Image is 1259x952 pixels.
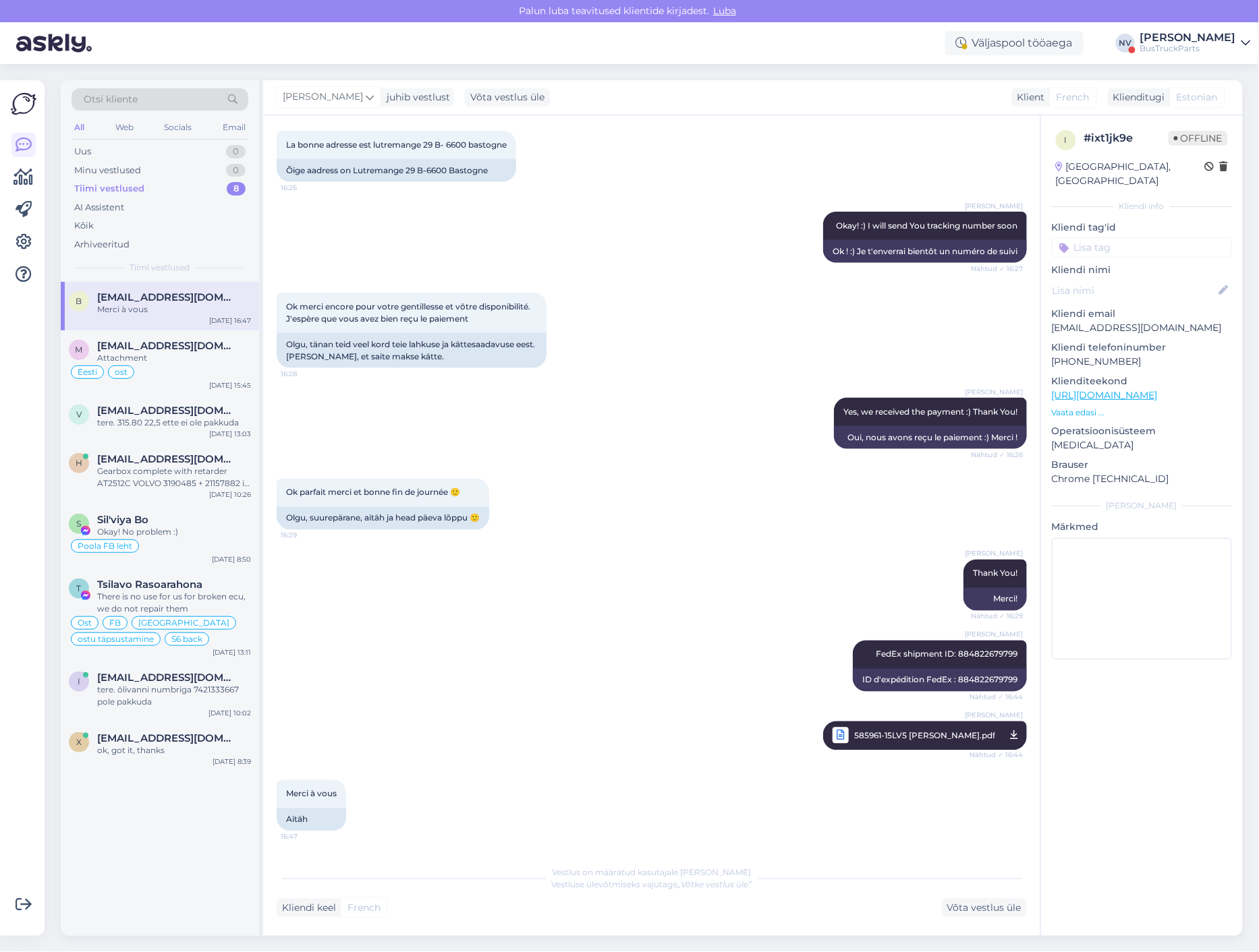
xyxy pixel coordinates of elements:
[876,649,1017,659] span: FedEx shipment ID: 884822679799
[97,591,251,615] div: There is no use for us for broken ecu, we do not repair them
[942,899,1027,917] div: Võta vestlus üle
[76,345,83,355] span: m
[281,183,331,193] span: 16:26
[74,219,94,233] div: Kõik
[208,708,251,718] div: [DATE] 10:02
[78,368,97,376] span: Eesti
[965,201,1023,211] span: [PERSON_NAME]
[1052,472,1232,486] p: Chrome [TECHNICAL_ID]
[1052,355,1232,369] p: [PHONE_NUMBER]
[226,145,246,158] div: 0
[97,303,251,316] div: Merci à vous
[78,542,132,550] span: Poola FB leht
[277,507,489,530] div: Olgu, suurepärane, aitäh ja head päeva lõppu 🙂
[1052,237,1232,258] input: Lisa tag
[1140,32,1236,43] div: [PERSON_NAME]
[1065,135,1067,145] span: i
[74,145,91,158] div: Uus
[973,568,1017,578] span: Thank You!
[281,832,331,842] span: 16:47
[1116,34,1135,53] div: NV
[1052,200,1232,212] div: Kliendi info
[1052,458,1232,472] p: Brauser
[465,88,550,107] div: Võta vestlus üle
[74,164,141,177] div: Minu vestlused
[1084,130,1169,146] div: # ixt1jk9e
[1052,340,1232,355] p: Kliendi telefoninumber
[843,407,1017,417] span: Yes, we received the payment :) Thank You!
[74,238,130,251] div: Arhiveeritud
[1052,321,1232,335] p: [EMAIL_ADDRESS][DOMAIN_NAME]
[1108,90,1165,105] div: Klienditugi
[281,531,331,541] span: 16:29
[212,554,251,564] div: [DATE] 8:50
[97,417,251,429] div: tere. 315.80 22,5 ette ei ole pakkuda
[853,669,1027,692] div: ID d'expédition FedEx : 884822679799
[130,262,190,274] span: Tiimi vestlused
[277,333,547,368] div: Olgu, tänan teid veel kord teie lahkuse ja kättesaadavuse eest. [PERSON_NAME], et saite makse kätte.
[97,405,237,417] span: Veiko.paimla@gmail.com
[76,458,82,468] span: H
[171,635,202,643] span: S6 back
[970,747,1023,764] span: Nähtud ✓ 16:44
[74,182,144,196] div: Tiimi vestlused
[220,119,248,136] div: Email
[854,727,995,744] span: 585961-15LV5 [PERSON_NAME].pdf
[97,578,202,591] span: Tsilavo Rasoarahona
[76,409,82,419] span: V
[77,518,82,529] span: S
[277,808,346,831] div: Aitäh
[1169,131,1228,146] span: Offline
[834,426,1027,449] div: Oui, nous avons reçu le paiement :) Merci !
[965,630,1023,640] span: [PERSON_NAME]
[227,182,246,196] div: 8
[97,291,237,303] span: bidou.jpr@gmail.com
[286,140,507,150] span: La bonne adresse est lutremange 29 B- 6600 bastogne
[836,220,1017,231] span: Okay! :) I will send You tracking number soon
[97,514,148,526] span: Sil'viya Bo
[161,119,194,136] div: Socials
[1052,389,1158,401] a: [URL][DOMAIN_NAME]
[78,676,80,686] span: I
[97,526,251,538] div: Okay! No problem :)
[1052,220,1232,235] p: Kliendi tag'id
[281,369,331,379] span: 16:28
[209,316,251,326] div: [DATE] 16:47
[277,901,336,915] div: Kliendi keel
[77,583,82,593] span: T
[97,732,237,744] span: xiamen1@redragonvehicle.com
[1052,424,1232,438] p: Operatsioonisüsteem
[97,672,237,684] span: Info@kkr.fi
[945,31,1084,55] div: Väljaspool tööaega
[1053,283,1216,298] input: Lisa nimi
[1052,374,1232,388] p: Klienditeekond
[971,450,1023,460] span: Nähtud ✓ 16:28
[76,737,82,747] span: x
[283,90,363,105] span: [PERSON_NAME]
[115,368,128,376] span: ost
[213,756,251,767] div: [DATE] 8:39
[1052,407,1232,419] p: Vaata edasi ...
[97,465,251,489] div: Gearbox complete with retarder AT2512C VOLVO 3190485 + 21157882 is available
[965,549,1023,559] span: [PERSON_NAME]
[84,92,138,107] span: Otsi kliente
[970,692,1023,703] span: Nähtud ✓ 16:44
[277,159,516,182] div: Õige aadress on Lutremange 29 B-6600 Bastogne
[209,489,251,500] div: [DATE] 10:26
[963,588,1027,611] div: Merci!
[286,789,337,799] span: Merci à vous
[823,721,1027,750] a: [PERSON_NAME]585961-15LV5 [PERSON_NAME].pdfNähtud ✓ 16:44
[97,340,237,352] span: matrixbussid@gmail.com
[78,619,92,627] span: Ost
[1052,263,1232,277] p: Kliendi nimi
[72,119,87,136] div: All
[678,879,752,889] i: „Võtke vestlus üle”
[76,296,82,306] span: b
[97,453,237,465] span: Haffi@trukkur.is
[553,867,752,877] span: Vestlus on määratud kasutajale [PERSON_NAME]
[226,164,246,177] div: 0
[1140,32,1251,54] a: [PERSON_NAME]BusTruckParts
[971,612,1023,622] span: Nähtud ✓ 16:29
[1056,160,1205,188] div: [GEOGRAPHIC_DATA], [GEOGRAPHIC_DATA]
[1012,90,1045,105] div: Klient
